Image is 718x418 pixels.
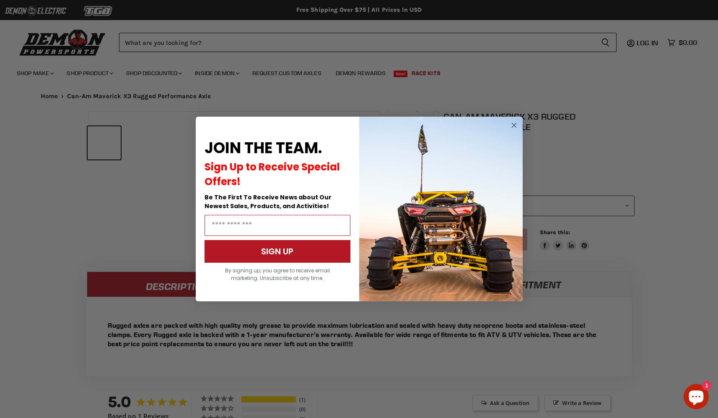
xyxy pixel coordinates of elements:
span: By signing up, you agree to receive email marketing. Unsubscribe at any time. [225,267,330,282]
button: Close dialog [509,120,519,131]
span: JOIN THE TEAM. [205,137,322,159]
button: SIGN UP [205,240,350,263]
img: a9095488-b6e7-41ba-879d-588abfab540b.jpeg [359,117,523,301]
span: Be The First To Receive News about Our Newest Sales, Products, and Activities! [205,193,332,210]
span: Sign Up to Receive Special Offers! [205,160,340,188]
inbox-online-store-chat: Shopify online store chat [681,384,711,411]
input: Email Address [205,215,350,236]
